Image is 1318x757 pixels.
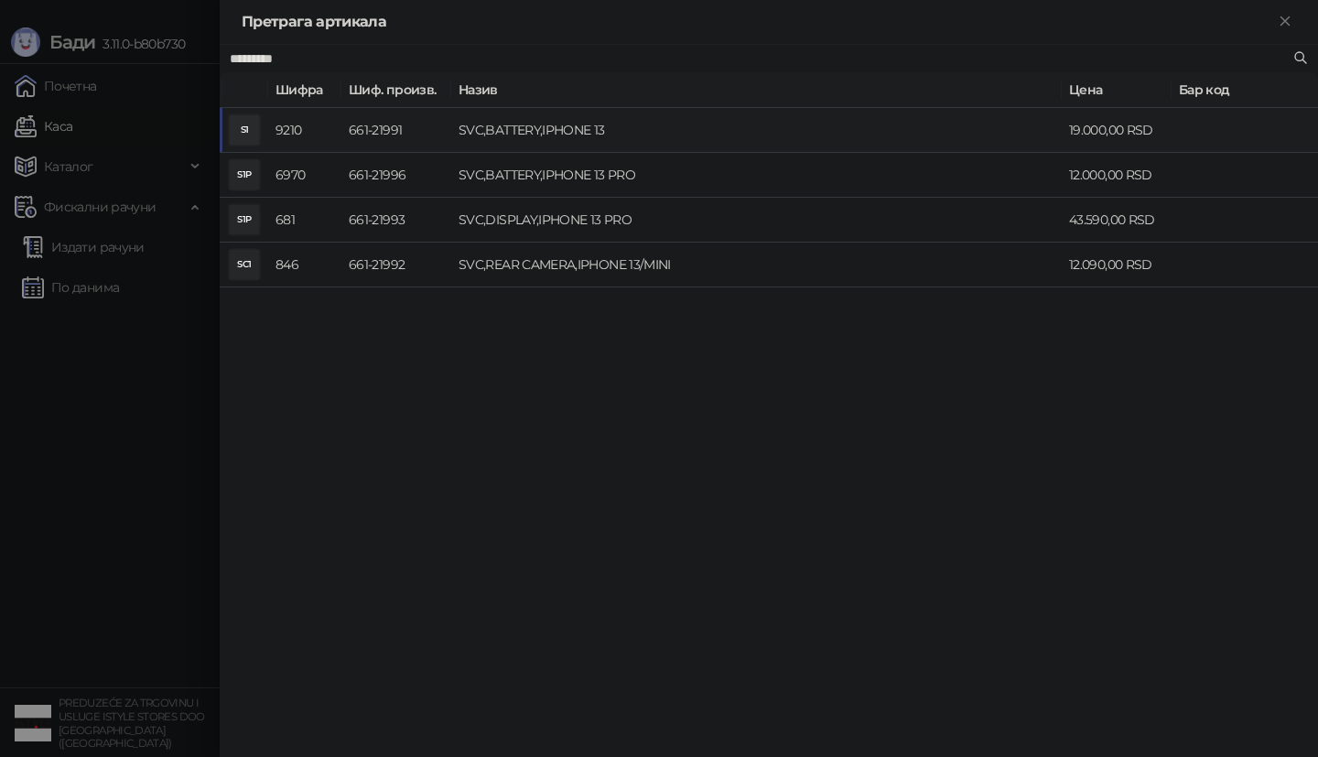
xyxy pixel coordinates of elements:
td: 661-21991 [341,108,451,153]
th: Шиф. произв. [341,72,451,108]
div: S1P [230,205,259,234]
td: SVC,REAR CAMERA,IPHONE 13/MINI [451,243,1062,287]
div: S1 [230,115,259,145]
td: SVC,BATTERY,IPHONE 13 [451,108,1062,153]
td: 6970 [268,153,341,198]
div: SC1 [230,250,259,279]
th: Шифра [268,72,341,108]
button: Close [1274,11,1296,33]
td: 9210 [268,108,341,153]
td: 661-21996 [341,153,451,198]
div: S1P [230,160,259,189]
div: Претрага артикала [242,11,1274,33]
td: 12.090,00 RSD [1062,243,1172,287]
td: 12.000,00 RSD [1062,153,1172,198]
th: Назив [451,72,1062,108]
th: Бар код [1172,72,1318,108]
td: 846 [268,243,341,287]
th: Цена [1062,72,1172,108]
td: SVC,DISPLAY,IPHONE 13 PRO [451,198,1062,243]
td: 661-21993 [341,198,451,243]
td: 43.590,00 RSD [1062,198,1172,243]
td: 19.000,00 RSD [1062,108,1172,153]
td: 681 [268,198,341,243]
td: SVC,BATTERY,IPHONE 13 PRO [451,153,1062,198]
td: 661-21992 [341,243,451,287]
